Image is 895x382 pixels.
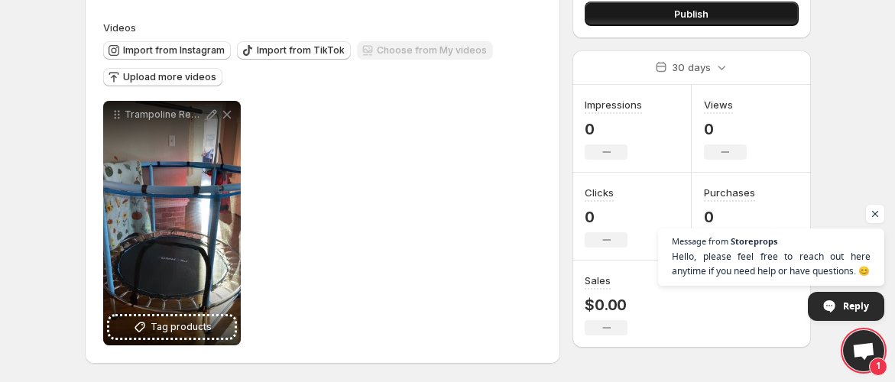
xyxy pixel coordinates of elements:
[585,2,798,26] button: Publish
[674,6,709,21] span: Publish
[585,120,642,138] p: 0
[731,237,777,245] span: Storeprops
[672,60,711,75] p: 30 days
[123,44,225,57] span: Import from Instagram
[103,68,222,86] button: Upload more videos
[125,108,204,121] p: Trampoline Review Video 4
[151,319,212,335] span: Tag products
[123,71,216,83] span: Upload more videos
[704,185,755,200] h3: Purchases
[585,185,614,200] h3: Clicks
[672,249,871,278] span: Hello, please feel free to reach out here anytime if you need help or have questions. 😊
[704,97,733,112] h3: Views
[869,358,887,376] span: 1
[103,21,136,34] span: Videos
[704,120,747,138] p: 0
[257,44,345,57] span: Import from TikTok
[103,41,231,60] button: Import from Instagram
[585,97,642,112] h3: Impressions
[704,208,755,226] p: 0
[585,273,611,288] h3: Sales
[843,330,884,371] a: Open chat
[585,296,627,314] p: $0.00
[103,101,241,345] div: Trampoline Review Video 4Tag products
[237,41,351,60] button: Import from TikTok
[843,293,869,319] span: Reply
[585,208,627,226] p: 0
[109,316,235,338] button: Tag products
[672,237,728,245] span: Message from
